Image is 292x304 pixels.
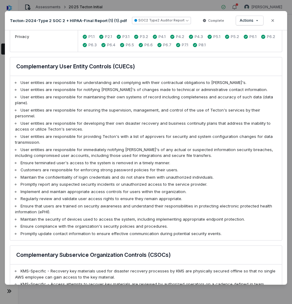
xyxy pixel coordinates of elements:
span: Complete [208,18,224,23]
li: User entities are responsible for ensuring the supervision, management, and control of the use of... [15,107,277,119]
li: User entities are responsible for developing their own disaster recovery and business continuity ... [15,120,277,132]
li: Ensure compliance with the organization's security policies and procedures. [15,223,277,230]
span: P6.2 [267,34,275,40]
span: P7.1 [182,42,188,48]
li: Maintain the confidentiality of login credentials and do not share them with unauthorized individ... [15,174,277,180]
li: Implement and maintain appropriate access controls for users within the organization. [15,189,277,195]
span: P8.1 [199,42,206,48]
li: Maintain the security of devices used to access the system, including implementing appropriate en... [15,216,277,222]
span: P6.3 [88,42,97,48]
div: Privacy [10,30,78,52]
li: User entities are responsible for providing Tecton's with a list of approvers for security and sy... [15,134,277,146]
span: P6.7 [163,42,171,48]
span: Actions [240,18,253,23]
h3: Complementary User Entity Controls (CUECs) [16,62,135,71]
span: P1.1 [88,34,95,40]
h3: Complementary Subservice Organization Controls (CSOCs) [16,251,171,259]
span: P4.2 [176,34,184,40]
li: Promptly update contact information to ensure effective communication during potential security e... [15,231,277,237]
span: P5.1 [213,34,220,40]
li: User entities are responsible for notifying [PERSON_NAME]'s of changes made to technical or admin... [15,87,277,93]
li: Regularly review and validate user access rights to ensure they remain appropriate. [15,196,277,202]
span: P6.4 [107,42,115,48]
span: P2.1 [105,34,112,40]
li: Promptly report any suspected security incidents or unauthorized access to the service provider. [15,181,277,188]
span: P6.5 [126,42,134,48]
button: SOC2 Type2 Auditor Report [132,17,191,24]
span: P4.3 [195,34,203,40]
span: P4.1 [159,34,166,40]
p: Tecton-2024-Type 2 SOC 2 + HIPAA-Final Report (1) (1).pdf [10,18,127,23]
span: P3.2 [140,34,148,40]
button: Actions [236,16,263,25]
span: P3.1 [122,34,129,40]
li: User entities are responsible for understanding and complying with their contractual obligations ... [15,80,277,86]
span: P5.2 [231,34,239,40]
span: P6.6 [144,42,153,48]
span: P6.1 [249,34,256,40]
li: KMS-Specific - Access attempts to recover key materials are reviewed by authorized operators on a... [15,281,277,293]
li: User entities are responsible for immediately notifying [PERSON_NAME]'s of any actual or suspecte... [15,147,277,159]
li: Ensure that users are trained on security awareness and understand their responsibilities in prot... [15,203,277,215]
li: Customers are responsible for enforcing strong password policies for their users. [15,167,277,173]
li: KMS-Specific - Recovery key materials used for disaster recovery processes by KMS are physically ... [15,268,277,280]
li: User entities are responsible for maintaining their own systems of record including completeness ... [15,94,277,106]
li: Ensure terminated user's access to the system is removed in a timely manner. [15,160,277,166]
